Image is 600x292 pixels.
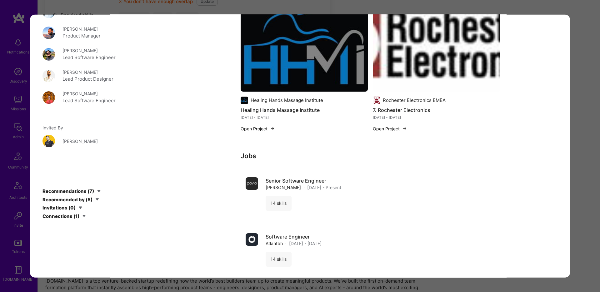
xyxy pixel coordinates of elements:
[30,15,570,278] div: modal
[95,188,102,195] i: icon CaretDown
[62,90,98,97] div: [PERSON_NAME]
[266,196,292,211] div: 14 skills
[94,196,101,203] i: icon CaretDown
[42,135,158,147] a: User Avatar[PERSON_NAME]
[62,26,98,32] div: [PERSON_NAME]
[266,184,301,191] span: [PERSON_NAME]
[289,240,322,247] span: [DATE] - [DATE]
[62,47,98,54] div: [PERSON_NAME]
[241,152,500,160] h3: Jobs
[266,240,283,247] span: Atlantbh
[266,233,322,240] h4: Software Engineer
[383,97,446,103] div: Rochester Electronics EMEA
[303,184,305,191] span: ·
[42,204,76,211] div: Invitations ( 0 )
[241,106,368,114] h4: Healing Hands Massage Institute
[241,125,275,132] button: Open Project
[373,106,500,114] h4: 7. Rochester Electronics
[246,233,258,246] img: Company logo
[241,97,248,104] img: Company logo
[62,69,98,75] div: [PERSON_NAME]
[266,252,292,267] div: 14 skills
[373,97,380,104] img: Company logo
[42,91,55,104] img: User Avatar
[62,138,98,144] div: [PERSON_NAME]
[77,204,84,211] i: icon CaretDown
[246,177,258,190] img: Company logo
[42,196,92,203] div: Recommended by ( 5 )
[373,114,500,121] div: [DATE] - [DATE]
[62,54,116,61] div: Lead Software Engineer
[81,213,88,220] i: icon CaretDown
[373,125,407,132] button: Open Project
[42,135,55,147] img: User Avatar
[42,213,79,219] div: Connections ( 1 )
[42,27,55,39] img: User Avatar
[42,90,158,104] a: User Avatar[PERSON_NAME]Lead Software Engineer
[307,184,341,191] span: [DATE] - Present
[42,188,94,194] div: Recommendations ( 7 )
[241,114,368,121] div: [DATE] - [DATE]
[62,32,101,40] div: Product Manager
[62,97,116,104] div: Lead Software Engineer
[42,47,158,61] a: User Avatar[PERSON_NAME]Lead Software Engineer
[42,26,158,40] a: User Avatar[PERSON_NAME]Product Manager
[402,126,407,131] img: arrow-right
[42,69,158,83] a: User Avatar[PERSON_NAME]Lead Product Designer
[62,75,113,83] div: Lead Product Designer
[285,240,287,247] span: ·
[42,48,55,61] img: User Avatar
[266,177,341,184] h4: Senior Software Engineer
[42,125,63,130] span: Invited By
[251,97,323,103] div: Healing Hands Massage Institute
[270,126,275,131] img: arrow-right
[42,70,55,82] img: User Avatar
